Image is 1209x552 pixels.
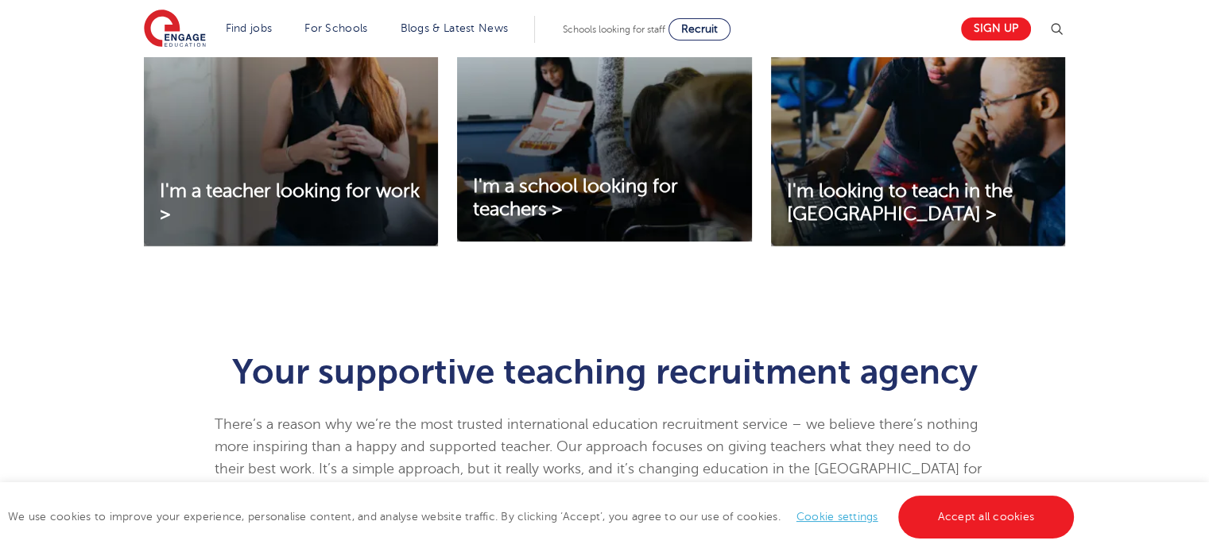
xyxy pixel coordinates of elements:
a: Accept all cookies [898,496,1075,538]
a: For Schools [304,22,367,34]
span: There’s a reason why we’re the most trusted international education recruitment service – we beli... [215,416,982,499]
a: Recruit [668,18,730,41]
a: I'm a school looking for teachers > [457,176,751,222]
a: Cookie settings [796,511,878,523]
span: I'm looking to teach in the [GEOGRAPHIC_DATA] > [787,180,1013,225]
img: Engage Education [144,10,206,49]
span: Schools looking for staff [563,24,665,35]
a: Sign up [961,17,1031,41]
a: Blogs & Latest News [401,22,509,34]
span: We use cookies to improve your experience, personalise content, and analyse website traffic. By c... [8,511,1078,523]
a: I'm a teacher looking for work > [144,180,438,226]
span: I'm a teacher looking for work > [160,180,420,225]
span: I'm a school looking for teachers > [473,176,678,220]
span: Recruit [681,23,718,35]
a: I'm looking to teach in the [GEOGRAPHIC_DATA] > [771,180,1065,226]
h1: Your supportive teaching recruitment agency [215,354,994,389]
a: Find jobs [226,22,273,34]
